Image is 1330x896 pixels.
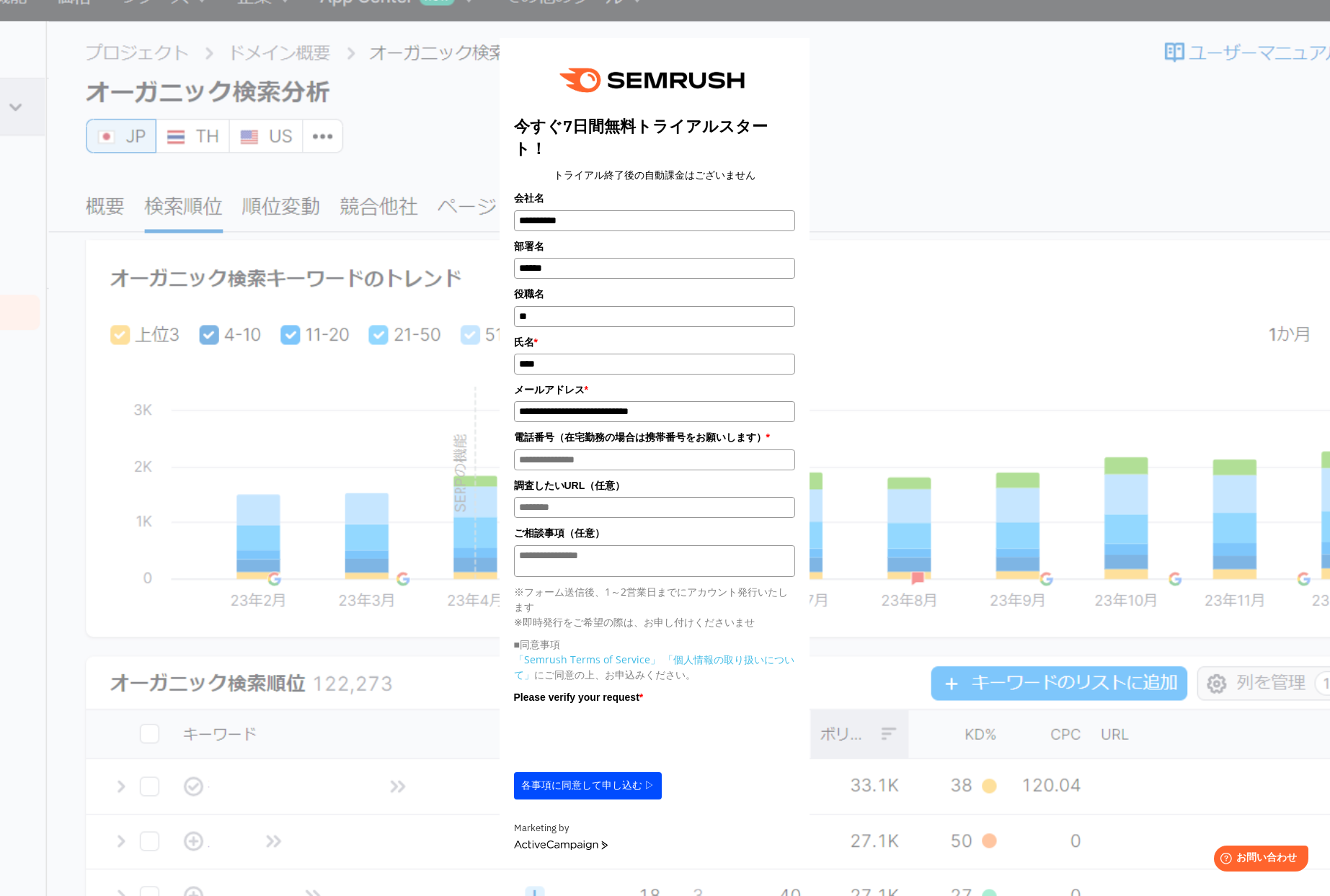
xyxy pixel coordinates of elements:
iframe: reCAPTCHA [514,709,733,765]
label: 調査したいURL（任意） [514,478,795,493]
label: ご相談事項（任意） [514,525,795,541]
button: 各事項に同意して申し込む ▷ [514,772,662,799]
label: 電話番号（在宅勤務の場合は携帯番号をお願いします） [514,429,795,445]
label: メールアドレス [514,382,795,398]
center: トライアル終了後の自動課金はございません [514,167,795,183]
p: ※フォーム送信後、1～2営業日までにアカウント発行いたします ※即時発行をご希望の際は、お申し付けくださいませ [514,584,795,630]
iframe: Help widget launcher [1202,840,1314,880]
a: 「個人情報の取り扱いについて」 [514,653,794,681]
p: にご同意の上、お申込みください。 [514,652,795,682]
label: 氏名 [514,334,795,350]
label: Please verify your request [514,689,795,705]
label: 部署名 [514,238,795,254]
h2: 今すぐ7日間無料トライアルスタート！ [514,115,795,160]
label: 役職名 [514,286,795,302]
img: image [549,53,760,108]
div: Marketing by [514,821,795,836]
p: ■同意事項 [514,637,795,652]
label: 会社名 [514,190,795,206]
a: 「Semrush Terms of Service」 [514,653,660,666]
